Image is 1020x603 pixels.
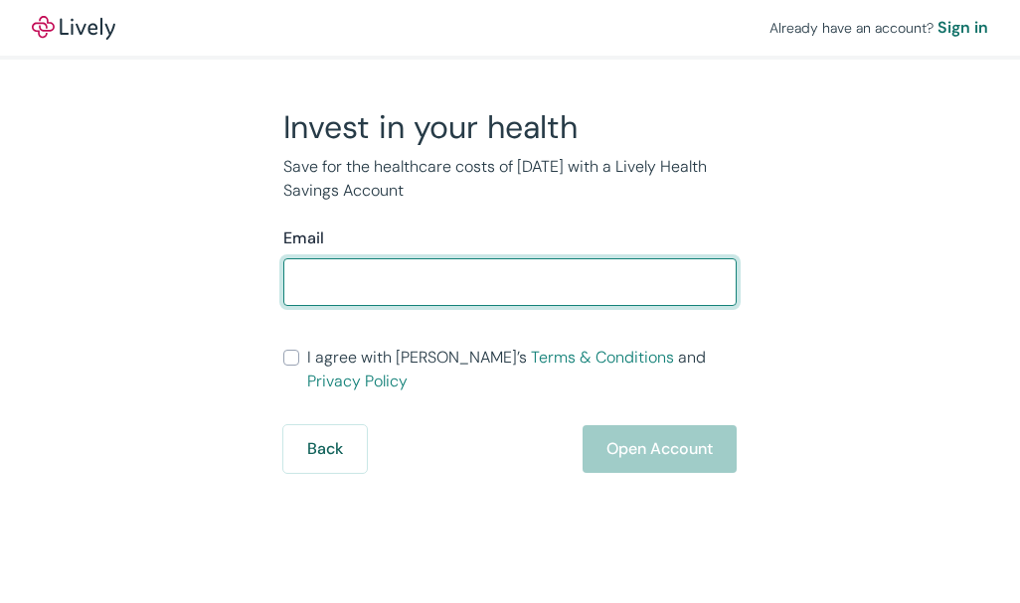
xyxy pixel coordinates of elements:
p: Save for the healthcare costs of [DATE] with a Lively Health Savings Account [283,155,737,203]
a: LivelyLively [32,16,115,40]
button: Back [283,425,367,473]
div: Already have an account? [769,16,988,40]
span: I agree with [PERSON_NAME]’s and [307,346,737,393]
img: Lively [32,16,115,40]
a: Sign in [937,16,988,40]
label: Email [283,226,324,250]
h2: Invest in your health [283,107,737,147]
a: Privacy Policy [307,371,408,391]
a: Terms & Conditions [531,347,674,368]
